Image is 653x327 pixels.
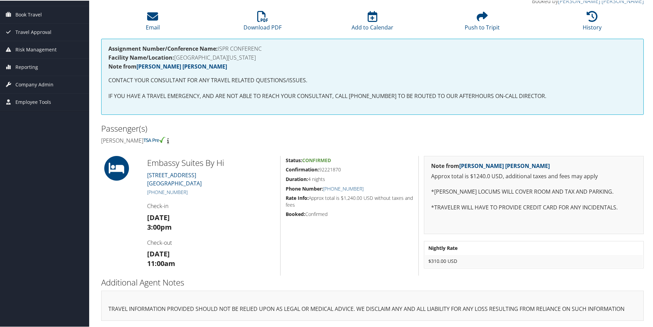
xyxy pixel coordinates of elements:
[108,44,218,52] strong: Assignment Number/Conference Name:
[286,166,413,172] h5: 92221870
[425,241,643,254] th: Nightly Rate
[286,210,413,217] h5: Confirmed
[147,212,170,221] strong: [DATE]
[108,91,637,100] p: IF YOU HAVE A TRAVEL EMERGENCY, AND ARE NOT ABLE TO REACH YOUR CONSULTANT, CALL [PHONE_NUMBER] TO...
[15,75,54,93] span: Company Admin
[108,54,637,60] h4: [GEOGRAPHIC_DATA][US_STATE]
[147,156,275,168] h2: Embassy Suites By Hi
[286,156,302,163] strong: Status:
[286,185,323,191] strong: Phone Number:
[286,210,305,217] strong: Booked:
[323,185,364,191] a: [PHONE_NUMBER]
[108,304,637,313] p: TRAVEL INFORMATION PROVIDED SHOULD NOT BE RELIED UPON AS LEGAL OR MEDICAL ADVICE. WE DISCLAIM ANY...
[286,175,413,182] h5: 4 nights
[101,276,644,288] h2: Additional Agent Notes
[136,62,227,70] a: [PERSON_NAME] [PERSON_NAME]
[147,202,275,209] h4: Check-in
[15,40,57,58] span: Risk Management
[459,161,550,169] a: [PERSON_NAME] [PERSON_NAME]
[352,14,393,31] a: Add to Calendar
[425,254,643,267] td: $310.00 USD
[101,122,367,134] h2: Passenger(s)
[431,171,637,180] p: Approx total is $1240.0 USD, additional taxes and fees may apply
[147,188,188,195] a: [PHONE_NUMBER]
[15,58,38,75] span: Reporting
[583,14,602,31] a: History
[286,175,308,182] strong: Duration:
[15,23,51,40] span: Travel Approval
[147,171,202,186] a: [STREET_ADDRESS][GEOGRAPHIC_DATA]
[286,194,309,201] strong: Rate Info:
[286,194,413,207] h5: Approx total is $1,240.00 USD without taxes and fees
[244,14,282,31] a: Download PDF
[286,166,319,172] strong: Confirmation:
[431,187,637,196] p: *[PERSON_NAME] LOCUMS WILL COVER ROOM AND TAX AND PARKING.
[108,45,637,51] h4: ISPR CONFERENC
[108,53,174,61] strong: Facility Name/Location:
[147,249,170,258] strong: [DATE]
[147,258,175,267] strong: 11:00am
[147,238,275,246] h4: Check-out
[431,203,637,211] p: *TRAVELER WILL HAVE TO PROVIDE CREDIT CARD FOR ANY INCIDENTALS.
[302,156,331,163] span: Confirmed
[15,93,51,110] span: Employee Tools
[108,62,227,70] strong: Note from
[143,136,166,142] img: tsa-precheck.png
[108,75,637,84] p: CONTACT YOUR CONSULTANT FOR ANY TRAVEL RELATED QUESTIONS/ISSUES.
[431,161,550,169] strong: Note from
[147,222,172,231] strong: 3:00pm
[146,14,160,31] a: Email
[15,5,42,23] span: Book Travel
[101,136,367,144] h4: [PERSON_NAME]
[465,14,500,31] a: Push to Tripit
